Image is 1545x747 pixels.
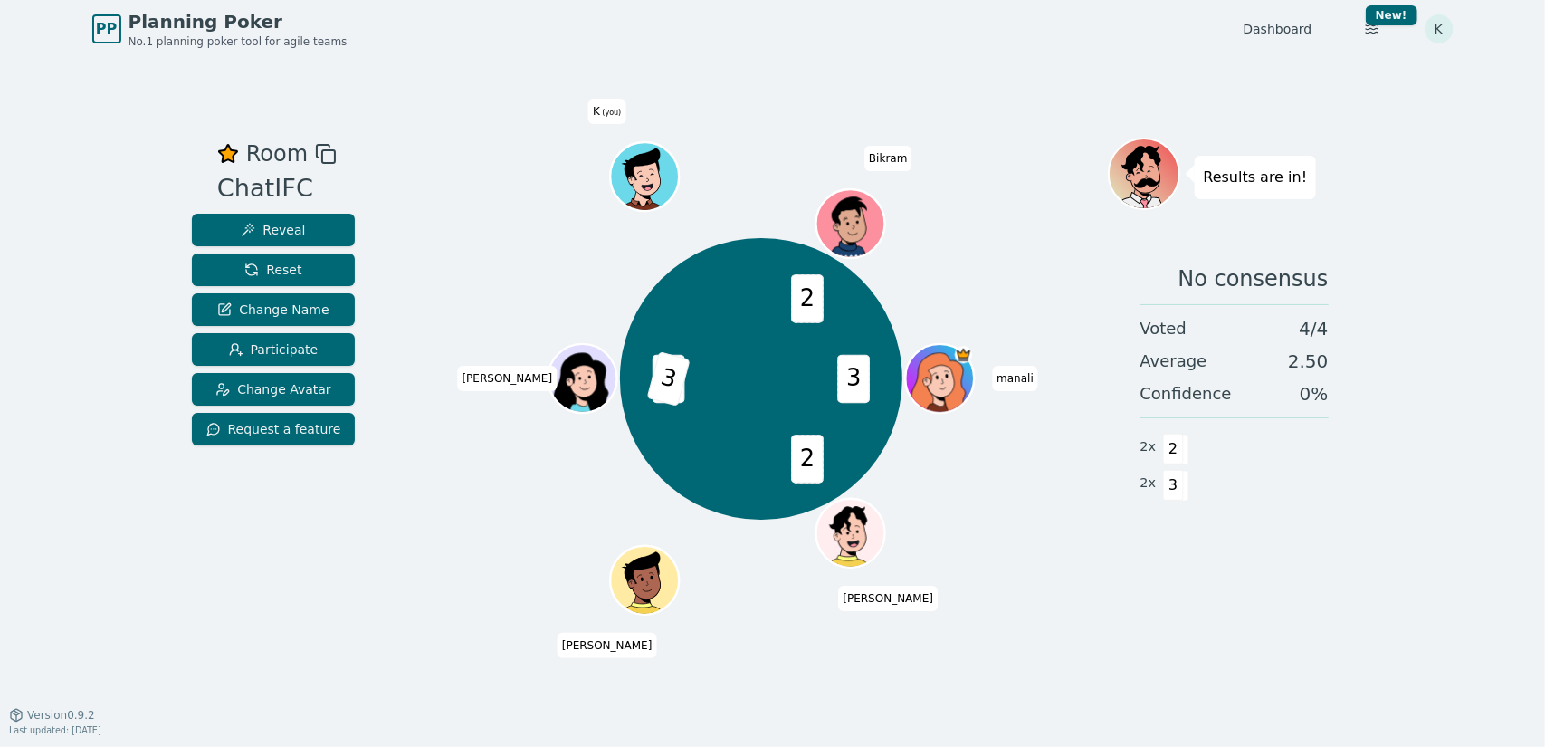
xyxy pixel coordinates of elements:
span: Click to change your name [588,99,625,124]
a: PPPlanning PokerNo.1 planning poker tool for agile teams [92,9,348,49]
span: 2 x [1140,437,1157,457]
span: Confidence [1140,381,1232,407]
button: Request a feature [192,413,356,445]
span: 3 [837,355,870,404]
div: New! [1366,5,1417,25]
span: 2 x [1140,474,1157,493]
button: Version0.9.2 [9,708,95,723]
button: Remove as favourite [217,138,239,170]
button: New! [1356,13,1388,45]
span: 4 / 4 [1299,316,1328,341]
span: Click to change your name [992,366,1038,391]
button: Participate [192,333,356,366]
button: Reset [192,254,356,286]
span: (you) [600,109,622,117]
button: Reveal [192,214,356,246]
button: Change Avatar [192,373,356,406]
span: 0 % [1300,381,1329,407]
p: Results are in! [1204,165,1308,190]
button: Click to change your avatar [613,145,677,209]
span: 2 [791,435,824,484]
span: Change Avatar [215,380,331,398]
span: Reveal [241,221,305,239]
span: manali is the host [955,347,972,364]
span: Room [246,138,308,170]
span: No.1 planning poker tool for agile teams [129,34,348,49]
span: Change Name [217,301,329,319]
span: 3 [1163,470,1184,501]
span: Last updated: [DATE] [9,725,101,735]
span: 3 [647,351,691,407]
span: Click to change your name [838,586,938,611]
button: K [1425,14,1454,43]
span: 2.50 [1288,349,1329,374]
span: Reset [244,261,301,279]
span: Voted [1140,316,1187,341]
span: Click to change your name [558,633,657,658]
span: Participate [229,340,319,359]
span: No consensus [1178,264,1328,293]
span: Click to change your name [864,146,912,171]
span: 2 [791,274,824,323]
div: ChatIFC [217,170,337,207]
span: Click to change your name [458,366,558,391]
span: 2 [1163,434,1184,464]
a: Dashboard [1244,20,1312,38]
button: Change Name [192,293,356,326]
span: Version 0.9.2 [27,708,95,723]
span: Average [1140,349,1207,374]
span: Request a feature [206,420,341,438]
span: PP [96,18,117,40]
span: Planning Poker [129,9,348,34]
